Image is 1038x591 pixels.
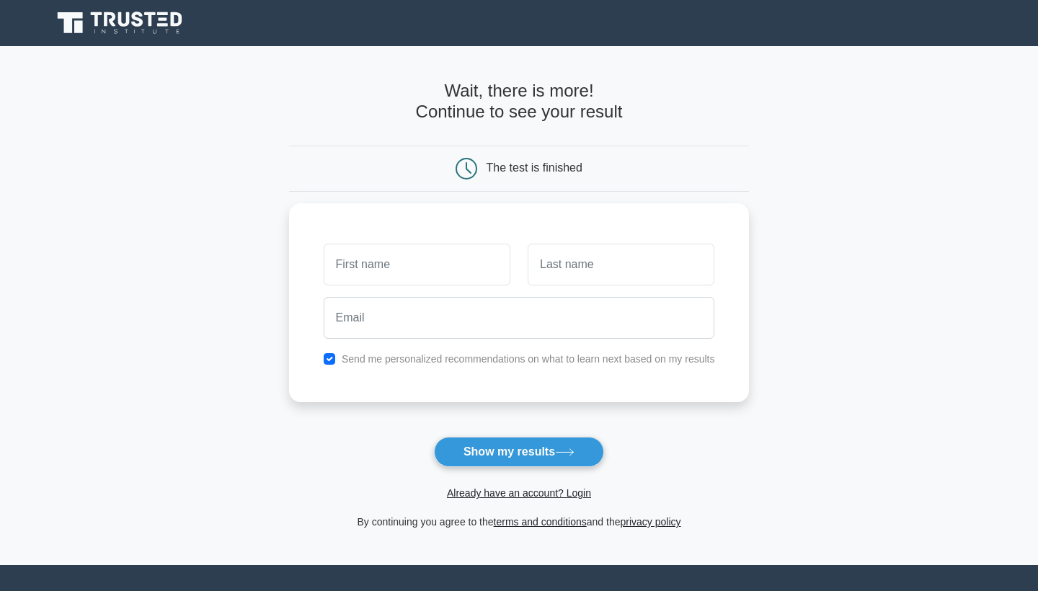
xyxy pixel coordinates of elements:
input: Email [324,297,715,339]
button: Show my results [434,437,604,467]
label: Send me personalized recommendations on what to learn next based on my results [342,353,715,365]
input: First name [324,244,510,285]
div: By continuing you agree to the and the [280,513,758,530]
a: privacy policy [621,516,681,528]
a: terms and conditions [494,516,587,528]
div: The test is finished [487,161,582,174]
h4: Wait, there is more! Continue to see your result [289,81,750,123]
input: Last name [528,244,714,285]
a: Already have an account? Login [447,487,591,499]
